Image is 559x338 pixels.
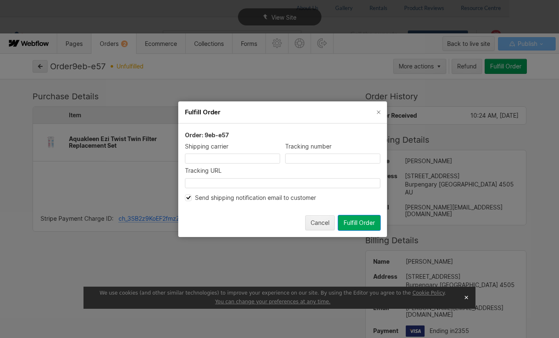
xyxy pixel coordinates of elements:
[285,143,380,150] div: Tracking number
[338,215,380,230] button: Fulfill Order
[311,219,329,226] div: Cancel
[460,291,472,304] button: Close
[185,194,192,201] div: Send shipping notification email to customer
[185,131,229,139] span: Order: 9eb-e57
[372,106,385,119] button: Close
[100,290,446,296] span: We use cookies (and other similar technologies) to improve your experience on our site. By using ...
[305,215,335,230] button: Cancel
[344,219,375,226] div: Fulfill Order
[412,290,445,296] a: Cookie Policy
[185,143,280,150] div: Shipping carrier
[185,108,365,116] h2: Fulfill Order
[215,299,330,305] button: You can change your preferences at any time.
[3,20,26,28] span: Text us
[185,167,280,175] div: Tracking URL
